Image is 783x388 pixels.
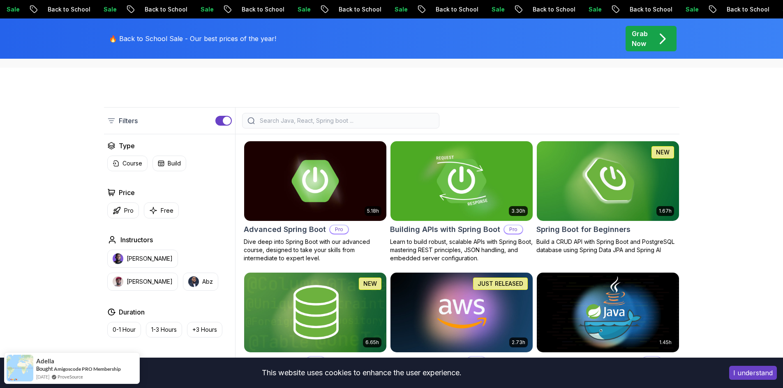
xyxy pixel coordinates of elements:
[119,188,135,197] h2: Price
[244,141,387,262] a: Advanced Spring Boot card5.18hAdvanced Spring BootProDive deep into Spring Boot with our advanced...
[124,207,134,215] p: Pro
[38,5,94,14] p: Back to School
[127,278,173,286] p: [PERSON_NAME]
[537,273,679,352] img: Docker for Java Developers card
[365,339,379,346] p: 6.65h
[717,5,773,14] p: Back to School
[579,5,605,14] p: Sale
[536,355,639,367] h2: Docker for Java Developers
[127,255,173,263] p: [PERSON_NAME]
[122,159,142,168] p: Course
[467,357,485,365] p: Pro
[113,253,123,264] img: instructor img
[244,273,386,352] img: Spring Data JPA card
[107,273,178,291] button: instructor img[PERSON_NAME]
[36,373,49,380] span: [DATE]
[187,322,222,337] button: +3 Hours
[512,339,525,346] p: 2.73h
[54,366,121,372] a: Amigoscode PRO Membership
[363,280,377,288] p: NEW
[643,357,661,365] p: Pro
[536,238,679,254] p: Build a CRUD API with Spring Boot and PostgreSQL database using Spring Data JPA and Spring AI
[202,278,213,286] p: Abz
[36,358,54,365] span: Adella
[390,141,533,262] a: Building APIs with Spring Boot card3.30hBuilding APIs with Spring BootProLearn to build robust, s...
[113,276,123,287] img: instructor img
[107,250,178,268] button: instructor img[PERSON_NAME]
[244,224,326,235] h2: Advanced Spring Boot
[7,355,33,381] img: provesource social proof notification image
[511,208,525,214] p: 3.30h
[119,307,145,317] h2: Duration
[152,156,186,171] button: Build
[537,141,679,221] img: Spring Boot for Beginners card
[146,322,182,337] button: 1-3 Hours
[151,326,177,334] p: 1-3 Hours
[161,207,173,215] p: Free
[58,373,83,380] a: ProveSource
[107,202,139,218] button: Pro
[244,272,387,386] a: Spring Data JPA card6.65hNEWSpring Data JPAProMaster database management, advanced querying, and ...
[659,208,672,214] p: 1.67h
[390,238,533,262] p: Learn to build robust, scalable APIs with Spring Boot, mastering REST principles, JSON handling, ...
[109,34,276,44] p: 🔥 Back to School Sale - Our best prices of the year!
[191,5,217,14] p: Sale
[144,202,179,218] button: Free
[390,355,463,367] h2: AWS for Developers
[536,141,679,254] a: Spring Boot for Beginners card1.67hNEWSpring Boot for BeginnersBuild a CRUD API with Spring Boot ...
[367,208,379,214] p: 5.18h
[36,365,53,372] span: Bought
[120,235,153,245] h2: Instructors
[426,5,482,14] p: Back to School
[504,225,522,234] p: Pro
[6,364,717,382] div: This website uses cookies to enhance the user experience.
[620,5,676,14] p: Back to School
[385,5,411,14] p: Sale
[307,357,325,365] p: Pro
[656,148,670,156] p: NEW
[107,322,141,337] button: 0-1 Hour
[119,116,138,126] p: Filters
[244,355,303,367] h2: Spring Data JPA
[659,339,672,346] p: 1.45h
[390,224,500,235] h2: Building APIs with Spring Boot
[288,5,314,14] p: Sale
[330,225,348,234] p: Pro
[107,156,148,171] button: Course
[94,5,120,14] p: Sale
[192,326,217,334] p: +3 Hours
[676,5,702,14] p: Sale
[387,139,536,223] img: Building APIs with Spring Boot card
[183,273,218,291] button: instructor imgAbz
[135,5,191,14] p: Back to School
[244,238,387,262] p: Dive deep into Spring Boot with our advanced course, designed to take your skills from intermedia...
[482,5,508,14] p: Sale
[119,141,135,151] h2: Type
[632,29,648,48] p: Grab Now
[536,224,631,235] h2: Spring Boot for Beginners
[244,141,386,221] img: Advanced Spring Boot card
[168,159,181,168] p: Build
[188,276,199,287] img: instructor img
[478,280,523,288] p: JUST RELEASED
[523,5,579,14] p: Back to School
[113,326,136,334] p: 0-1 Hour
[232,5,288,14] p: Back to School
[729,366,777,380] button: Accept cookies
[258,117,434,125] input: Search Java, React, Spring boot ...
[390,273,533,352] img: AWS for Developers card
[329,5,385,14] p: Back to School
